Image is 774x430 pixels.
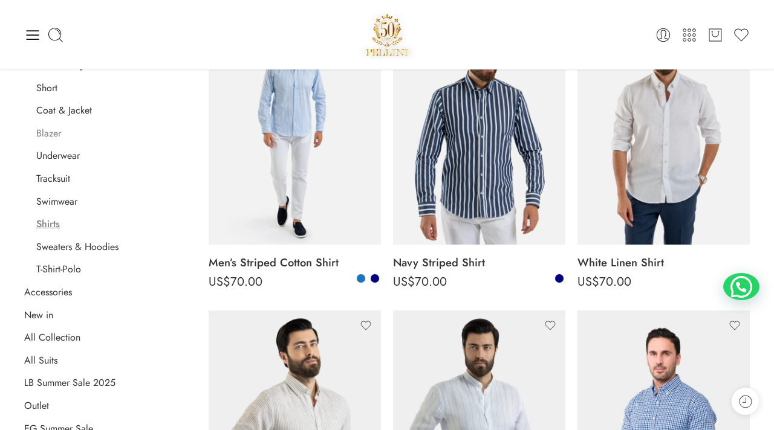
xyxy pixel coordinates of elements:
[24,286,72,298] a: Accessories
[707,27,724,43] a: Cart
[554,273,565,284] a: Navy
[36,127,61,140] a: Blazer
[24,355,57,367] a: All Suits
[24,332,80,344] a: All Collection
[24,377,115,389] a: LB Summer Sale 2025
[356,273,366,284] a: Blue
[577,251,750,275] a: White Linen Shirt
[577,273,631,290] bdi: 70.00
[36,218,60,230] a: Shirts
[36,59,102,71] a: Trousers & Jeans
[36,196,77,208] a: Swimwear
[209,273,230,290] span: US$
[361,9,413,60] a: Pellini -
[209,251,381,275] a: Men’s Striped Cotton Shirt
[36,263,81,275] a: T-Shirt-Polo
[655,27,672,43] a: Login / Register
[733,27,750,43] a: Wishlist
[393,273,447,290] bdi: 70.00
[24,400,49,412] a: Outlet
[36,241,119,253] a: Sweaters & Hoodies
[36,104,92,117] a: Coat & Jacket
[24,309,53,321] a: New in
[393,251,565,275] a: Navy Striped Shirt
[36,173,70,185] a: Tracksuit
[361,9,413,60] img: Pellini
[577,273,599,290] span: US$
[209,273,262,290] bdi: 70.00
[36,150,80,162] a: Underwear
[369,273,380,284] a: Navy
[393,273,415,290] span: US$
[36,82,57,94] a: Short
